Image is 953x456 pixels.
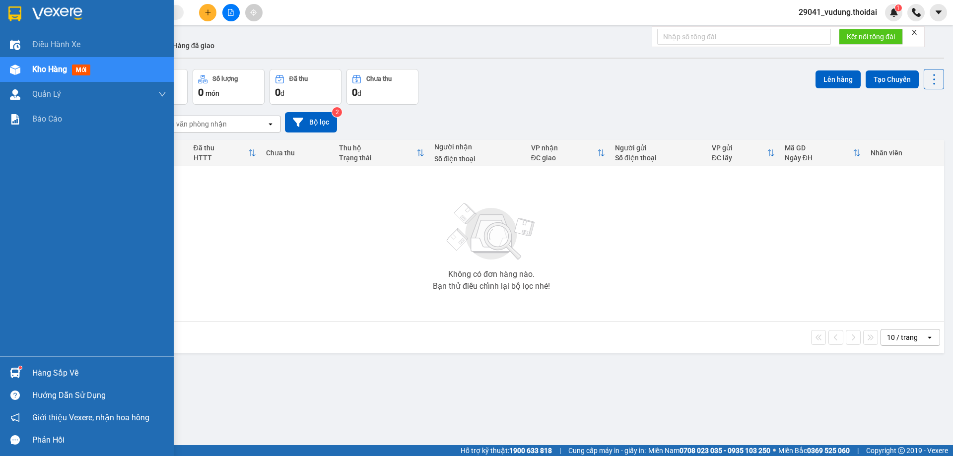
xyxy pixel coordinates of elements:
button: Đã thu0đ [270,69,341,105]
span: plus [204,9,211,16]
span: caret-down [934,8,943,17]
div: Nhân viên [871,149,939,157]
th: Toggle SortBy [334,140,429,166]
span: down [158,90,166,98]
span: món [205,89,219,97]
th: Toggle SortBy [780,140,866,166]
div: Chọn văn phòng nhận [158,119,227,129]
div: Hướng dẫn sử dụng [32,388,166,403]
button: Tạo Chuyến [866,70,919,88]
strong: 0708 023 035 - 0935 103 250 [680,447,770,455]
th: Toggle SortBy [707,140,780,166]
button: Lên hàng [816,70,861,88]
div: Không có đơn hàng nào. [448,270,535,278]
div: 10 / trang [887,332,918,342]
div: Mã GD [785,144,853,152]
span: Giới thiệu Vexere, nhận hoa hồng [32,411,149,424]
div: Người nhận [434,143,521,151]
span: Điều hành xe [32,38,80,51]
span: Hỗ trợ kỹ thuật: [461,445,552,456]
span: message [10,435,20,445]
div: Hàng sắp về [32,366,166,381]
span: | [857,445,859,456]
button: Chưa thu0đ [346,69,418,105]
div: Số lượng [212,75,238,82]
button: Bộ lọc [285,112,337,132]
img: warehouse-icon [10,89,20,100]
span: aim [250,9,257,16]
span: đ [280,89,284,97]
span: ⚪️ [773,449,776,453]
div: ĐC giao [531,154,597,162]
th: Toggle SortBy [526,140,610,166]
img: logo-vxr [8,6,21,21]
div: VP nhận [531,144,597,152]
input: Nhập số tổng đài [657,29,831,45]
div: Bạn thử điều chỉnh lại bộ lọc nhé! [433,282,550,290]
svg: open [926,333,934,341]
img: warehouse-icon [10,40,20,50]
span: Miền Nam [648,445,770,456]
div: Số điện thoại [434,155,521,163]
svg: open [267,120,274,128]
div: Số điện thoại [615,154,702,162]
span: Báo cáo [32,113,62,125]
strong: 1900 633 818 [509,447,552,455]
strong: 0369 525 060 [807,447,850,455]
span: file-add [227,9,234,16]
button: file-add [222,4,240,21]
span: 0 [352,86,357,98]
span: notification [10,413,20,422]
button: Hàng đã giao [165,34,222,58]
img: phone-icon [912,8,921,17]
button: Kết nối tổng đài [839,29,903,45]
div: Người gửi [615,144,702,152]
button: caret-down [930,4,947,21]
sup: 1 [895,4,902,11]
span: 0 [275,86,280,98]
span: Cung cấp máy in - giấy in: [568,445,646,456]
span: Quản Lý [32,88,61,100]
div: Thu hộ [339,144,416,152]
img: warehouse-icon [10,65,20,75]
div: Đã thu [289,75,308,82]
button: Số lượng0món [193,69,265,105]
th: Toggle SortBy [189,140,262,166]
div: Trạng thái [339,154,416,162]
div: VP gửi [712,144,767,152]
sup: 1 [19,366,22,369]
img: icon-new-feature [889,8,898,17]
sup: 2 [332,107,342,117]
div: Chưa thu [266,149,329,157]
div: Phản hồi [32,433,166,448]
img: svg+xml;base64,PHN2ZyBjbGFzcz0ibGlzdC1wbHVnX19zdmciIHhtbG5zPSJodHRwOi8vd3d3LnczLm9yZy8yMDAwL3N2Zy... [442,197,541,266]
img: solution-icon [10,114,20,125]
span: close [911,29,918,36]
div: HTTT [194,154,249,162]
button: aim [245,4,263,21]
span: mới [72,65,90,75]
div: ĐC lấy [712,154,767,162]
div: Ngày ĐH [785,154,853,162]
span: 29041_vudung.thoidai [791,6,885,18]
button: plus [199,4,216,21]
span: | [559,445,561,456]
span: Miền Bắc [778,445,850,456]
div: Chưa thu [366,75,392,82]
div: Đã thu [194,144,249,152]
span: question-circle [10,391,20,400]
span: đ [357,89,361,97]
span: Kết nối tổng đài [847,31,895,42]
img: warehouse-icon [10,368,20,378]
span: 1 [896,4,900,11]
span: 0 [198,86,204,98]
span: copyright [898,447,905,454]
span: Kho hàng [32,65,67,74]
